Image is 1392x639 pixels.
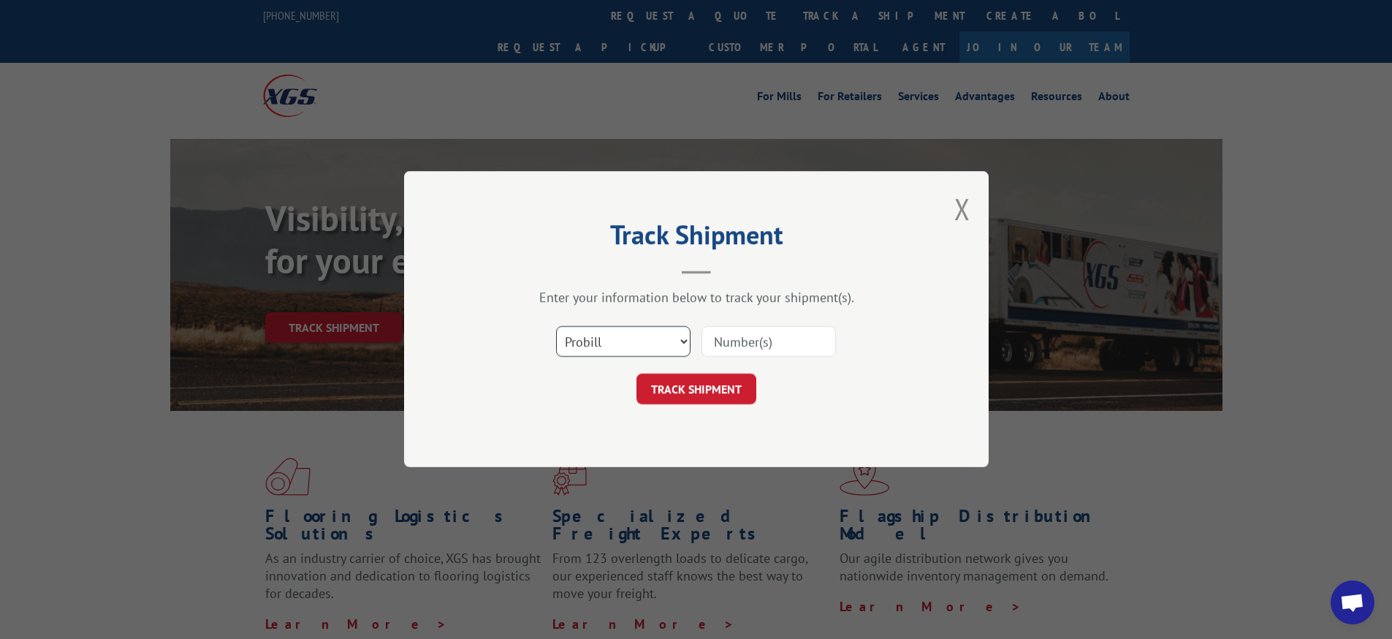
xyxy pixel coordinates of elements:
[477,224,916,252] h2: Track Shipment
[1331,581,1374,624] div: Open chat
[701,327,836,358] input: Number(s)
[477,290,916,306] div: Enter your information below to track your shipment(s).
[636,374,756,405] button: TRACK SHIPMENT
[954,189,970,228] button: Close modal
